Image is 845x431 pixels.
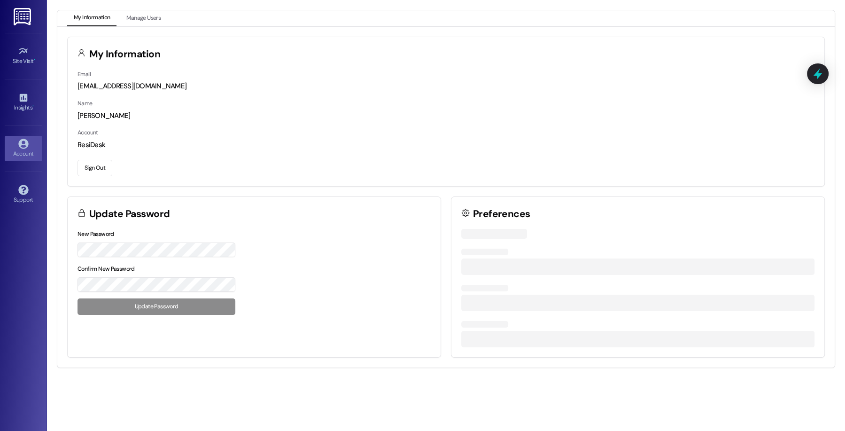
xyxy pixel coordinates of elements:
[89,209,170,219] h3: Update Password
[34,56,35,63] span: •
[78,111,814,121] div: [PERSON_NAME]
[67,10,116,26] button: My Information
[89,49,161,59] h3: My Information
[32,103,34,110] span: •
[78,100,93,107] label: Name
[120,10,167,26] button: Manage Users
[78,265,135,273] label: Confirm New Password
[78,160,112,176] button: Sign Out
[5,43,42,69] a: Site Visit •
[5,136,42,161] a: Account
[78,140,814,150] div: ResiDesk
[78,81,814,91] div: [EMAIL_ADDRESS][DOMAIN_NAME]
[5,90,42,115] a: Insights •
[78,230,114,238] label: New Password
[14,8,33,25] img: ResiDesk Logo
[5,182,42,207] a: Support
[78,129,98,136] label: Account
[78,71,91,78] label: Email
[473,209,530,219] h3: Preferences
